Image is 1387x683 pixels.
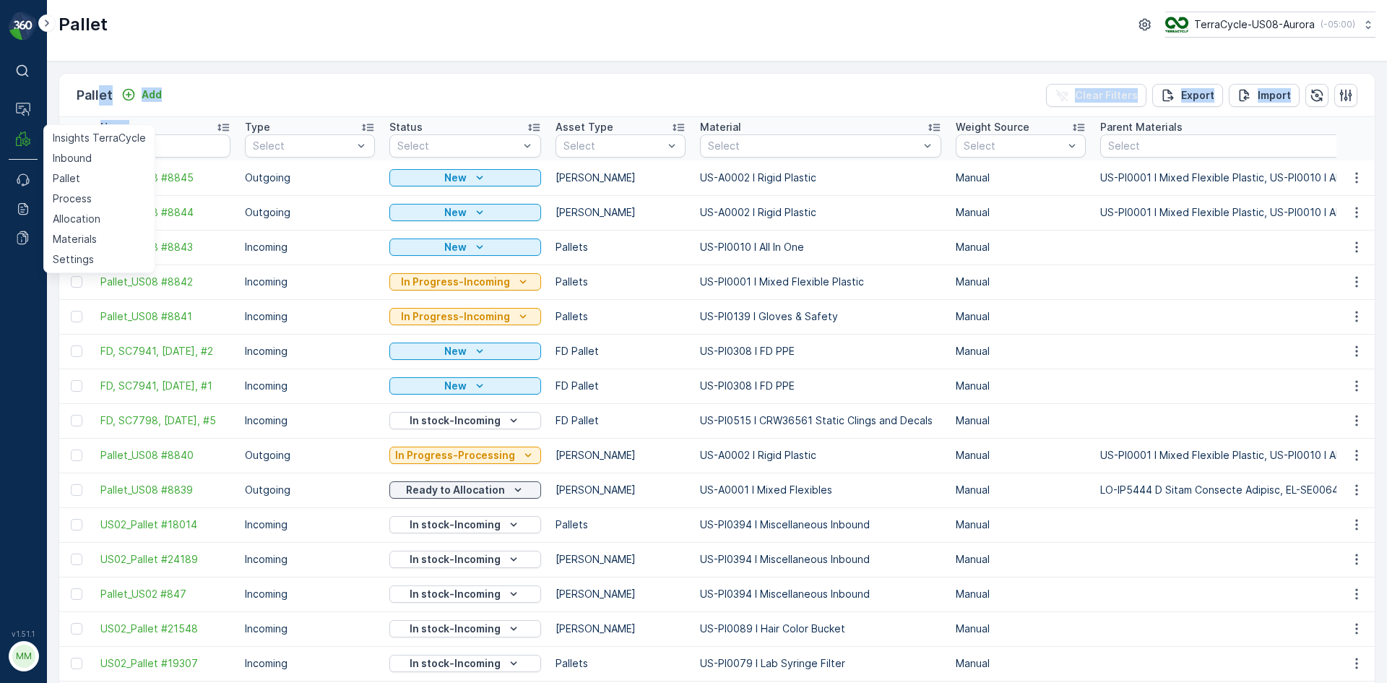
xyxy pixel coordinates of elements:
div: Toggle Row Selected [71,276,82,288]
span: [PERSON_NAME] [77,332,159,345]
p: Select [708,139,919,153]
span: FD, SC7798, [DATE], #5 [100,413,230,428]
p: Pallet [59,13,108,36]
span: US-A0002 I Rigid Plastic [61,356,184,369]
p: Outgoing [245,171,375,185]
p: Incoming [245,656,375,671]
a: Pallet_US08 #8843 [100,240,230,254]
p: Select [563,139,663,153]
p: [PERSON_NAME] [556,171,686,185]
p: Select [253,139,353,153]
p: ( -05:00 ) [1321,19,1355,30]
p: [PERSON_NAME] [556,205,686,220]
p: FD Pallet [556,413,686,428]
div: Toggle Row Selected [71,554,82,565]
p: Manual [956,517,1086,532]
p: [PERSON_NAME] [556,483,686,497]
p: Pallets [556,240,686,254]
a: FD, SC7798, 08/28/25, #5 [100,413,230,428]
a: US02_Pallet #21548 [100,622,230,636]
div: Toggle Row Selected [71,311,82,322]
p: Outgoing [245,205,375,220]
span: - [76,285,81,297]
a: FD, SC7941, 09/29/25, #1 [100,379,230,393]
p: Incoming [245,413,375,428]
p: Add [142,87,162,102]
button: In stock-Incoming [389,412,541,429]
p: New [444,344,467,358]
p: Manual [956,587,1086,601]
p: Manual [956,413,1086,428]
button: TerraCycle-US08-Aurora(-05:00) [1165,12,1375,38]
button: In stock-Incoming [389,516,541,533]
span: Pallet_US08 #8844 [48,237,144,249]
p: US-PI0394 I Miscellaneous Inbound [700,587,941,601]
p: Incoming [245,587,375,601]
button: New [389,377,541,395]
input: Search [100,134,230,158]
a: Pallet_US08 #8845 [100,171,230,185]
p: Incoming [245,275,375,289]
p: New [444,240,467,254]
p: Incoming [245,622,375,636]
p: Incoming [245,552,375,567]
span: Material : [12,356,61,369]
div: Toggle Row Selected [71,623,82,635]
span: 70 [85,653,98,666]
p: Manual [956,483,1086,497]
span: US02_Pallet #19307 [100,656,230,671]
img: logo [9,12,38,40]
div: Toggle Row Selected [71,450,82,461]
p: Ready to Allocation [406,483,505,497]
span: Pallet_US08 #8845 [48,630,142,642]
p: Manual [956,240,1086,254]
p: In stock-Incoming [410,413,501,428]
div: Toggle Row Selected [71,588,82,600]
button: New [389,169,541,186]
span: Pallet_US08 #8842 [100,275,230,289]
p: Manual [956,309,1086,324]
div: Toggle Row Selected [71,658,82,669]
p: Select [964,139,1063,153]
span: Total Weight : [12,653,85,666]
span: v 1.51.1 [9,630,38,638]
p: Manual [956,171,1086,185]
button: In Progress-Processing [389,447,541,464]
button: Export [1152,84,1223,107]
button: In stock-Incoming [389,620,541,637]
span: Asset Type : [12,332,77,345]
p: Incoming [245,379,375,393]
button: In stock-Incoming [389,551,541,568]
p: Pallets [556,309,686,324]
div: MM [12,645,35,668]
div: Toggle Row Selected [71,345,82,357]
p: Manual [956,344,1086,358]
a: US02_Pallet #18014 [100,517,230,532]
span: US02_Pallet #24189 [100,552,230,567]
p: TerraCycle-US08-Aurora [1194,17,1315,32]
span: 70 [81,309,94,321]
p: Asset Type [556,120,613,134]
button: MM [9,641,38,671]
span: Tare Weight : [12,309,81,321]
a: Pallet_US08 #8840 [100,448,230,463]
p: US-PI0308 I FD PPE [700,379,941,393]
span: Name : [12,630,48,642]
button: New [389,343,541,360]
button: Ready to Allocation [389,481,541,499]
p: Outgoing [245,448,375,463]
p: Export [1181,88,1214,103]
p: Manual [956,552,1086,567]
p: In stock-Incoming [410,552,501,567]
p: Manual [956,622,1086,636]
span: Pallet_US08 #8841 [100,309,230,324]
p: US-A0002 I Rigid Plastic [700,171,941,185]
span: Pallet_US02 #847 [100,587,230,601]
button: In stock-Incoming [389,585,541,603]
p: In stock-Incoming [410,517,501,532]
a: Pallet_US08 #8844 [100,205,230,220]
p: In stock-Incoming [410,656,501,671]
